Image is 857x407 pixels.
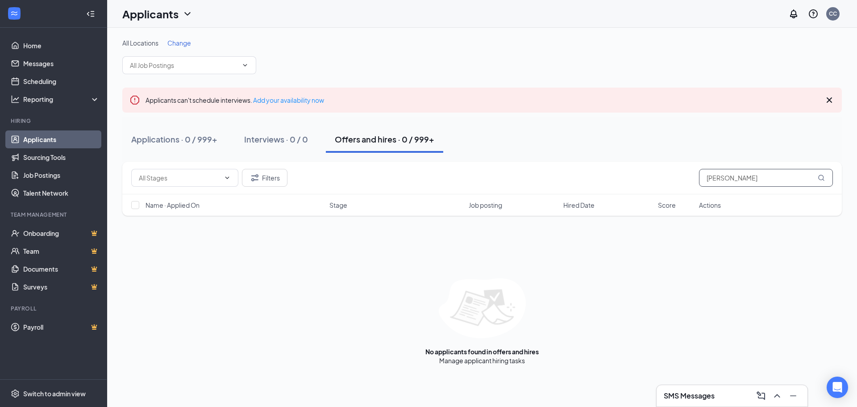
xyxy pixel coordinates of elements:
[23,224,100,242] a: OnboardingCrown
[122,6,179,21] h1: Applicants
[86,9,95,18] svg: Collapse
[829,10,837,17] div: CC
[469,201,502,210] span: Job posting
[10,9,19,18] svg: WorkstreamLogo
[11,305,98,312] div: Payroll
[772,390,782,401] svg: ChevronUp
[23,72,100,90] a: Scheduling
[129,95,140,105] svg: Error
[23,148,100,166] a: Sourcing Tools
[329,201,347,210] span: Stage
[242,169,287,187] button: Filter Filters
[23,260,100,278] a: DocumentsCrown
[241,62,249,69] svg: ChevronDown
[23,166,100,184] a: Job Postings
[788,8,799,19] svg: Notifications
[146,201,200,210] span: Name · Applied On
[756,390,766,401] svg: ComposeMessage
[754,389,768,403] button: ComposeMessage
[131,134,217,145] div: Applications · 0 / 999+
[699,201,721,210] span: Actions
[11,211,98,218] div: Team Management
[699,169,833,187] input: Search in offers and hires
[786,389,800,403] button: Minimize
[23,37,100,55] a: Home
[818,174,825,181] svg: MagnifyingGlass
[139,173,220,183] input: All Stages
[146,96,324,104] span: Applicants can't schedule interviews.
[563,201,595,210] span: Hired Date
[23,242,100,260] a: TeamCrown
[23,278,100,296] a: SurveysCrown
[11,389,20,398] svg: Settings
[425,347,539,356] div: No applicants found in offers and hires
[11,95,20,104] svg: Analysis
[23,318,100,336] a: PayrollCrown
[250,172,260,183] svg: Filter
[827,377,848,398] div: Open Intercom Messenger
[244,134,308,145] div: Interviews · 0 / 0
[130,60,238,70] input: All Job Postings
[824,95,835,105] svg: Cross
[808,8,819,19] svg: QuestionInfo
[23,55,100,72] a: Messages
[335,134,434,145] div: Offers and hires · 0 / 999+
[122,39,158,47] span: All Locations
[23,184,100,202] a: Talent Network
[658,201,676,210] span: Score
[770,389,784,403] button: ChevronUp
[224,174,231,181] svg: ChevronDown
[439,278,526,338] img: empty-state
[253,96,324,104] a: Add your availability now
[167,39,191,47] span: Change
[664,391,715,401] h3: SMS Messages
[23,389,86,398] div: Switch to admin view
[23,130,100,148] a: Applicants
[11,117,98,125] div: Hiring
[182,8,193,19] svg: ChevronDown
[439,356,525,365] div: Manage applicant hiring tasks
[23,95,100,104] div: Reporting
[788,390,799,401] svg: Minimize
